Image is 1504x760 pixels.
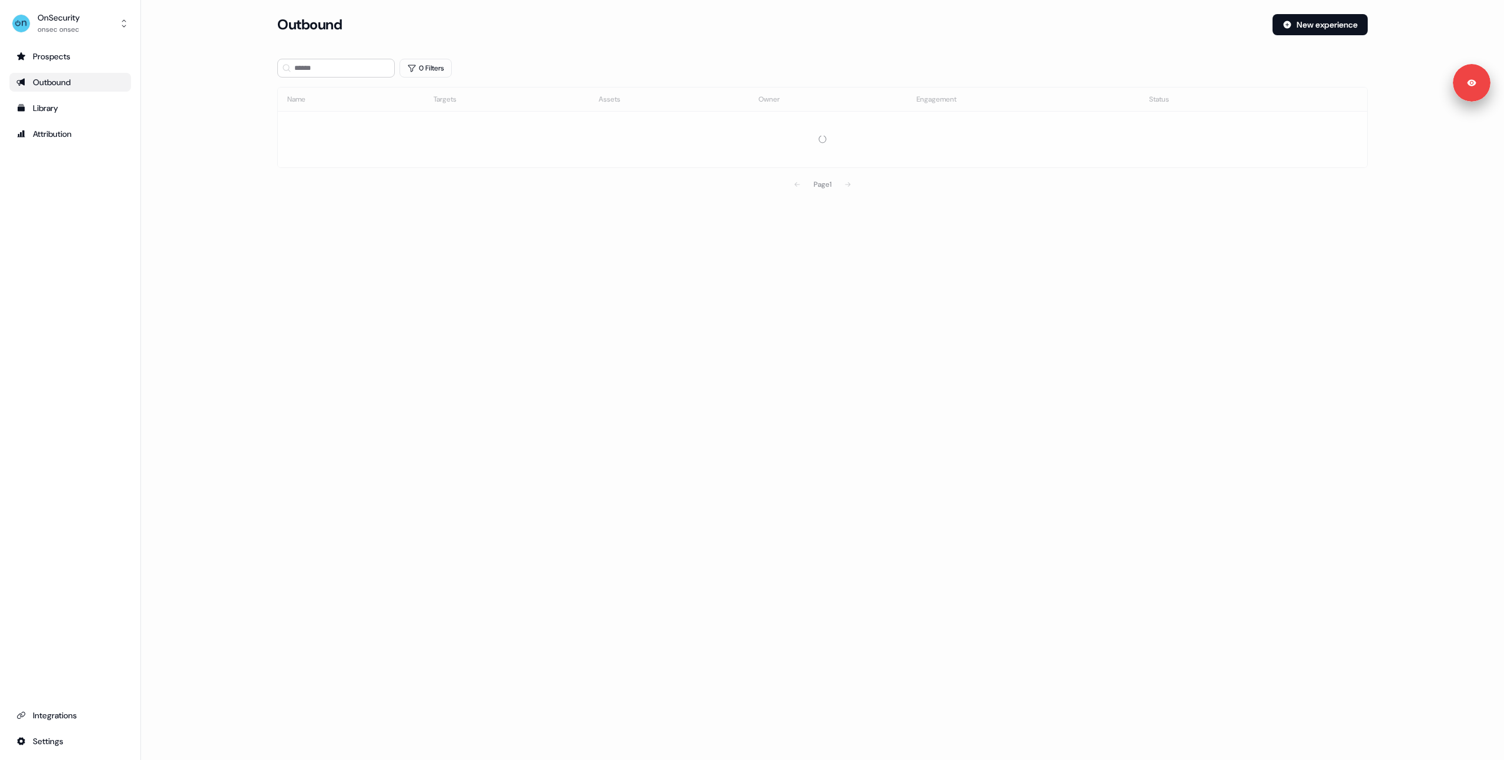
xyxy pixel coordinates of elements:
h3: Outbound [277,16,342,33]
a: Go to integrations [9,732,131,751]
a: Go to outbound experience [9,73,131,92]
div: Outbound [16,76,124,88]
button: New experience [1273,14,1368,35]
a: Go to prospects [9,47,131,66]
button: OnSecurityonsec onsec [9,9,131,38]
div: onsec onsec [38,23,80,35]
div: Settings [16,735,124,747]
div: Attribution [16,128,124,140]
a: Go to attribution [9,125,131,143]
div: Integrations [16,709,124,721]
div: OnSecurity [38,12,80,23]
a: Go to templates [9,99,131,117]
div: Library [16,102,124,114]
a: Go to integrations [9,706,131,725]
div: Prospects [16,51,124,62]
button: 0 Filters [399,59,452,78]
